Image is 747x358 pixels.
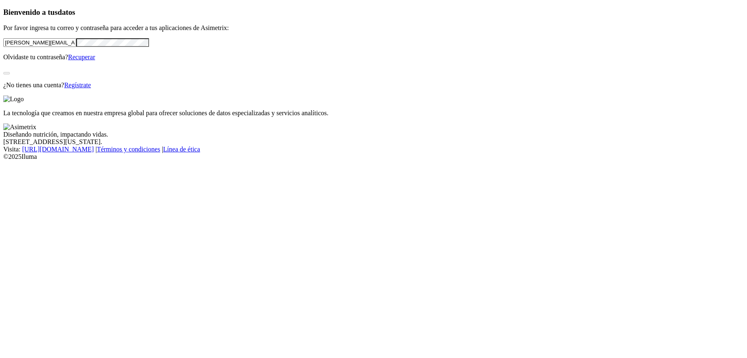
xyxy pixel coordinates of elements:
[3,38,76,47] input: Tu correo
[3,138,744,146] div: [STREET_ADDRESS][US_STATE].
[3,53,744,61] p: Olvidaste tu contraseña?
[163,146,200,153] a: Línea de ética
[3,146,744,153] div: Visita : | |
[3,131,744,138] div: Diseñando nutrición, impactando vidas.
[3,24,744,32] p: Por favor ingresa tu correo y contraseña para acceder a tus aplicaciones de Asimetrix:
[3,123,36,131] img: Asimetrix
[68,53,95,60] a: Recuperar
[22,146,94,153] a: [URL][DOMAIN_NAME]
[3,109,744,117] p: La tecnología que creamos en nuestra empresa global para ofrecer soluciones de datos especializad...
[3,81,744,89] p: ¿No tienes una cuenta?
[97,146,160,153] a: Términos y condiciones
[3,8,744,17] h3: Bienvenido a tus
[3,95,24,103] img: Logo
[3,153,744,160] div: © 2025 Iluma
[64,81,91,88] a: Regístrate
[58,8,75,16] span: datos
